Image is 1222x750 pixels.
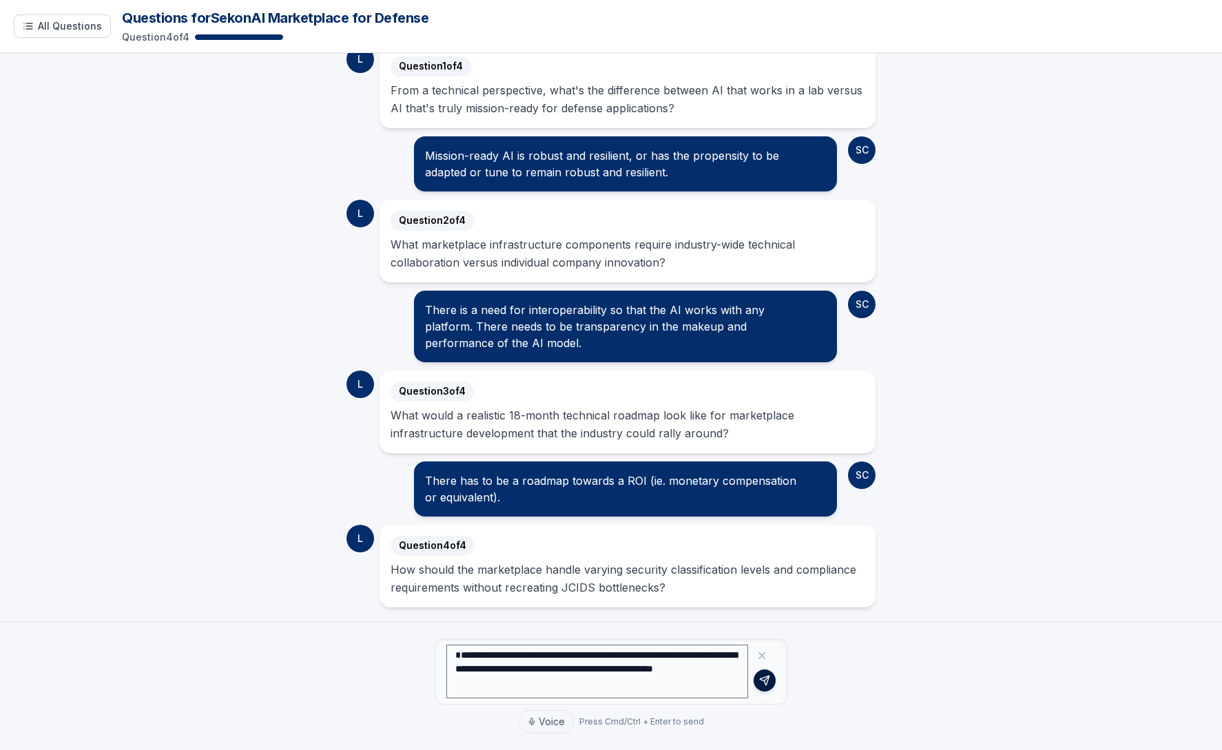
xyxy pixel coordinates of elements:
span: All Questions [38,19,102,33]
div: L [346,200,374,227]
span: Question 1 of 4 [391,56,471,76]
div: From a technical perspective, what's the difference between AI that works in a lab versus AI that... [391,81,864,117]
span: Question 4 of 4 [391,536,475,555]
div: What would a realistic 18-month technical roadmap look like for marketplace infrastructure develo... [391,406,864,442]
div: What marketplace infrastructure components require industry-wide technical collaboration versus i... [391,236,864,271]
div: SC [848,291,876,318]
div: SC [848,461,876,489]
div: Press Cmd/Ctrl + Enter to send [579,716,704,727]
div: How should the marketplace handle varying security classification levels and compliance requireme... [391,561,864,596]
button: Show all questions [14,14,111,38]
p: Question 4 of 4 [122,30,189,44]
span: Question 2 of 4 [391,211,474,230]
div: L [346,371,374,398]
div: There has to be a roadmap towards a ROI (ie. monetary compensation or equivalent). [425,472,826,506]
div: Mission-ready AI is robust and resilient, or has the propensity to be adapted or tune to remain r... [425,147,826,180]
h1: Questions for Sek on AI Marketplace for Defense [122,8,1208,28]
button: Voice [519,710,574,733]
span: Question 3 of 4 [391,382,474,401]
div: SC [848,136,876,164]
div: L [346,45,374,73]
div: There is a need for interoperability so that the AI works with any platform. There needs to be tr... [425,302,826,351]
div: L [346,525,374,552]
